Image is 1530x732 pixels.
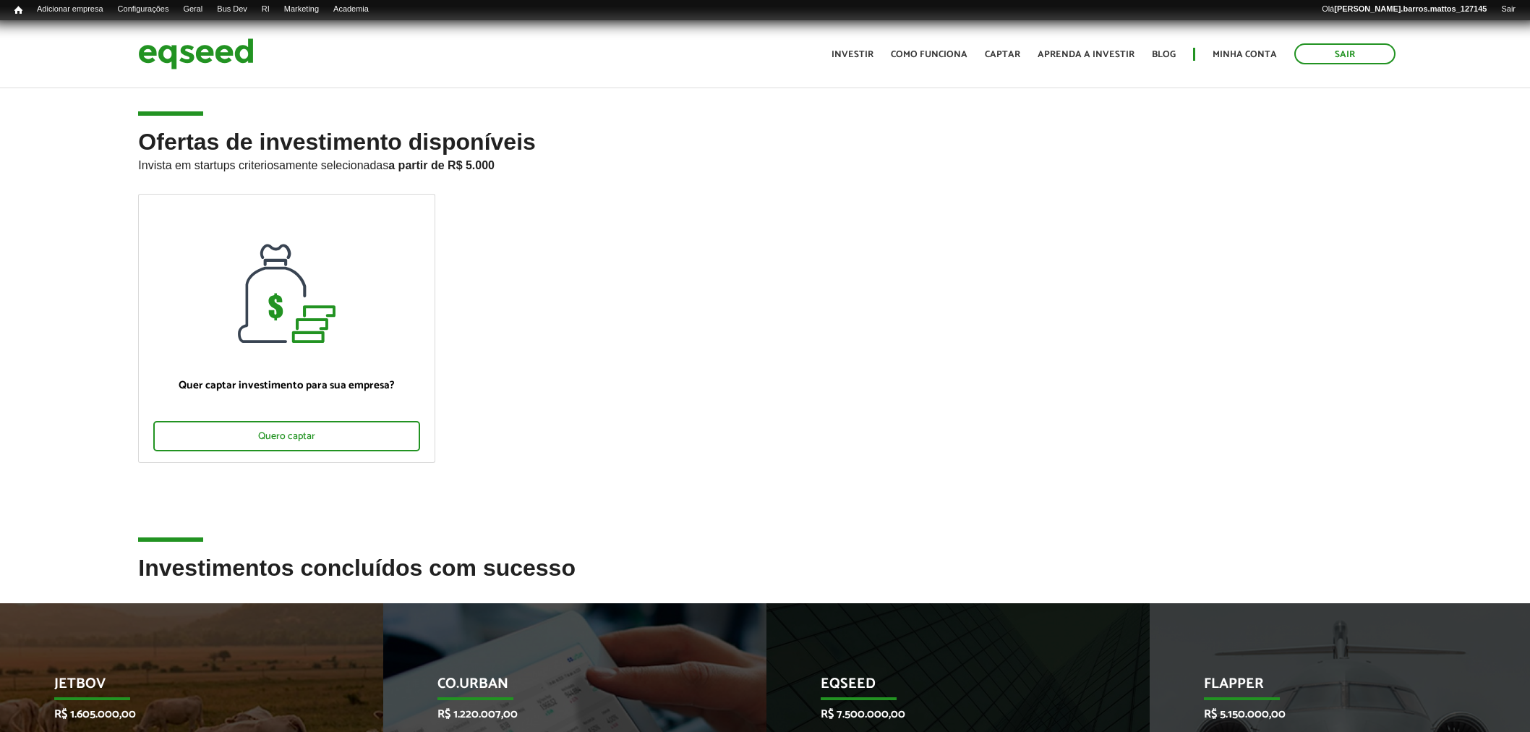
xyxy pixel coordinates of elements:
a: Configurações [111,4,176,15]
a: Aprenda a investir [1038,50,1134,59]
a: Bus Dev [210,4,255,15]
p: Invista em startups criteriosamente selecionadas [138,155,1391,172]
a: Academia [326,4,376,15]
strong: a partir de R$ 5.000 [388,159,495,171]
div: Quero captar [153,421,420,451]
p: Co.Urban [437,676,691,700]
a: Como funciona [891,50,967,59]
a: Sair [1494,4,1523,15]
a: Quer captar investimento para sua empresa? Quero captar [138,194,435,463]
p: EqSeed [821,676,1074,700]
a: Início [7,4,30,17]
span: Início [14,5,22,15]
p: JetBov [54,676,307,700]
a: Captar [985,50,1020,59]
a: Sair [1294,43,1396,64]
p: R$ 1.220.007,00 [437,707,691,721]
p: R$ 5.150.000,00 [1204,707,1457,721]
strong: [PERSON_NAME].barros.mattos_127145 [1334,4,1487,13]
a: Marketing [277,4,326,15]
a: Geral [176,4,210,15]
a: Investir [832,50,873,59]
h2: Investimentos concluídos com sucesso [138,556,1391,603]
p: R$ 1.605.000,00 [54,707,307,721]
a: Minha conta [1213,50,1277,59]
img: EqSeed [138,35,254,73]
h2: Ofertas de investimento disponíveis [138,129,1391,194]
p: Flapper [1204,676,1457,700]
p: Quer captar investimento para sua empresa? [153,379,420,392]
a: RI [255,4,277,15]
a: Adicionar empresa [30,4,111,15]
p: R$ 7.500.000,00 [821,707,1074,721]
a: Olá[PERSON_NAME].barros.mattos_127145 [1315,4,1494,15]
a: Blog [1152,50,1176,59]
